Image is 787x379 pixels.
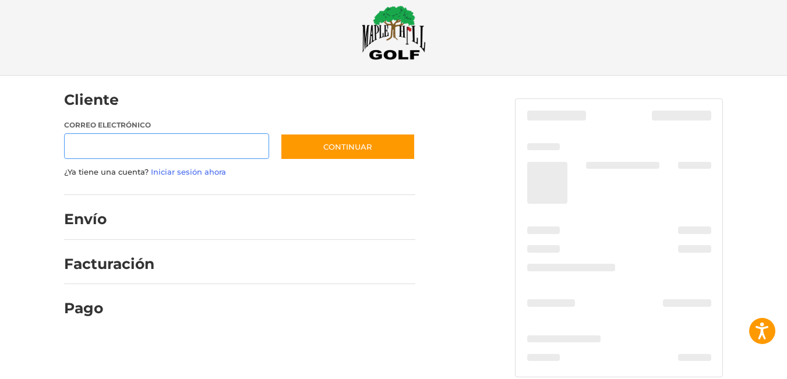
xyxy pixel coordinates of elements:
[64,299,132,317] h2: Pago
[280,133,415,160] button: Continuar
[64,167,415,178] p: ¿Ya tiene una cuenta?
[64,91,132,109] h2: Cliente
[362,5,426,60] img: Maple Hill Golf
[151,167,226,176] a: Iniciar sesión ahora
[64,120,269,130] label: Correo electrónico
[64,255,154,273] h2: Facturación
[64,210,132,228] h2: Envío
